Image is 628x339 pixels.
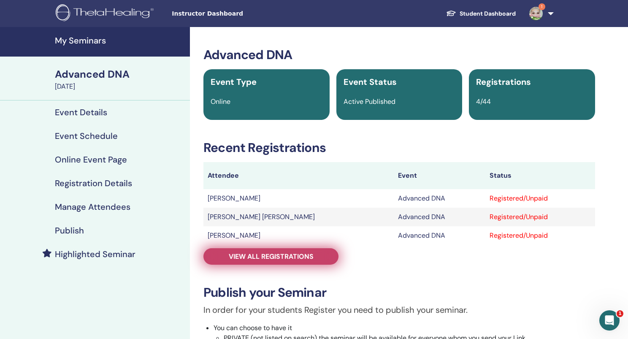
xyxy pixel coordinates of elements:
span: Instructor Dashboard [172,9,298,18]
h4: Highlighted Seminar [55,249,135,259]
span: View all registrations [229,252,314,261]
p: In order for your students Register you need to publish your seminar. [203,304,595,316]
a: View all registrations [203,248,338,265]
div: Registered/Unpaid [490,193,591,203]
th: Attendee [203,162,394,189]
h4: Publish [55,225,84,236]
span: Event Type [211,76,257,87]
span: 4/44 [476,97,491,106]
span: Registrations [476,76,531,87]
h4: Event Schedule [55,131,118,141]
span: Online [211,97,230,106]
h4: My Seminars [55,35,185,46]
h3: Publish your Seminar [203,285,595,300]
td: Advanced DNA [394,208,485,226]
div: Registered/Unpaid [490,231,591,241]
div: Registered/Unpaid [490,212,591,222]
h3: Recent Registrations [203,140,595,155]
th: Status [485,162,595,189]
img: logo.png [56,4,157,23]
td: [PERSON_NAME] [PERSON_NAME] [203,208,394,226]
img: graduation-cap-white.svg [446,10,456,17]
span: 1 [617,310,623,317]
h4: Online Event Page [55,155,127,165]
h4: Registration Details [55,178,132,188]
span: Active Published [344,97,395,106]
a: Student Dashboard [439,6,522,22]
span: 1 [539,3,545,10]
div: Advanced DNA [55,67,185,81]
img: default.jpg [529,7,543,20]
span: Event Status [344,76,397,87]
td: Advanced DNA [394,189,485,208]
td: [PERSON_NAME] [203,226,394,245]
h4: Manage Attendees [55,202,130,212]
td: [PERSON_NAME] [203,189,394,208]
a: Advanced DNA[DATE] [50,67,190,92]
h3: Advanced DNA [203,47,595,62]
th: Event [394,162,485,189]
iframe: Intercom live chat [599,310,620,331]
h4: Event Details [55,107,107,117]
div: [DATE] [55,81,185,92]
td: Advanced DNA [394,226,485,245]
